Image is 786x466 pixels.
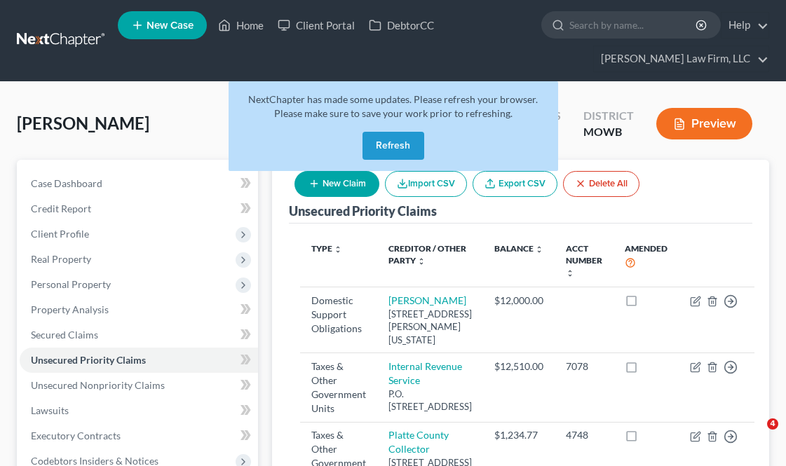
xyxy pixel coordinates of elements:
[20,423,258,448] a: Executory Contracts
[473,171,557,197] a: Export CSV
[535,245,543,254] i: unfold_more
[566,269,574,277] i: unfold_more
[211,13,271,38] a: Home
[563,171,639,197] button: Delete All
[31,228,89,240] span: Client Profile
[494,243,543,254] a: Balance unfold_more
[656,108,752,139] button: Preview
[31,278,111,290] span: Personal Property
[289,203,437,219] div: Unsecured Priority Claims
[20,322,258,348] a: Secured Claims
[767,418,778,430] span: 4
[494,428,543,442] div: $1,234.77
[31,303,109,315] span: Property Analysis
[417,257,426,266] i: unfold_more
[388,429,449,455] a: Platte County Collector
[388,360,462,386] a: Internal Revenue Service
[494,294,543,308] div: $12,000.00
[294,171,379,197] button: New Claim
[31,379,165,391] span: Unsecured Nonpriority Claims
[388,308,472,347] div: [STREET_ADDRESS][PERSON_NAME][US_STATE]
[566,428,602,442] div: 4748
[614,235,679,287] th: Amended
[31,177,102,189] span: Case Dashboard
[721,13,768,38] a: Help
[583,124,634,140] div: MOWB
[31,329,98,341] span: Secured Claims
[566,243,602,277] a: Acct Number unfold_more
[388,388,472,413] div: P.O. [STREET_ADDRESS]
[594,46,768,71] a: [PERSON_NAME] Law Firm, LLC
[334,245,342,254] i: unfold_more
[20,171,258,196] a: Case Dashboard
[385,171,467,197] button: Import CSV
[20,196,258,221] a: Credit Report
[311,294,366,336] div: Domestic Support Obligations
[583,108,634,124] div: District
[311,243,342,254] a: Type unfold_more
[31,203,91,214] span: Credit Report
[17,113,149,133] span: [PERSON_NAME]
[31,404,69,416] span: Lawsuits
[362,13,441,38] a: DebtorCC
[20,297,258,322] a: Property Analysis
[362,132,424,160] button: Refresh
[388,294,466,306] a: [PERSON_NAME]
[569,12,698,38] input: Search by name...
[147,20,194,31] span: New Case
[388,243,466,266] a: Creditor / Other Party unfold_more
[20,373,258,398] a: Unsecured Nonpriority Claims
[494,359,543,374] div: $12,510.00
[566,359,602,374] div: 7078
[31,354,146,366] span: Unsecured Priority Claims
[738,418,772,452] iframe: Intercom live chat
[31,430,121,441] span: Executory Contracts
[20,348,258,373] a: Unsecured Priority Claims
[248,93,538,119] span: NextChapter has made some updates. Please refresh your browser. Please make sure to save your wor...
[20,398,258,423] a: Lawsuits
[31,253,91,265] span: Real Property
[271,13,362,38] a: Client Portal
[311,359,366,416] div: Taxes & Other Government Units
